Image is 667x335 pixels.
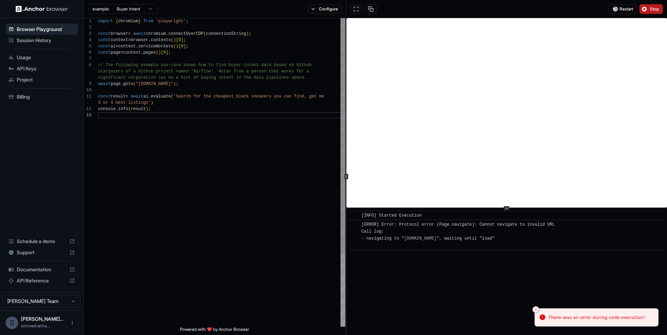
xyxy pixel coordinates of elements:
button: Configure [308,4,342,14]
span: [INFO] Started Execution [361,213,422,218]
div: Browser Playground [6,24,78,35]
div: 2 [84,24,91,31]
span: ] [183,44,186,49]
div: 4 [84,37,91,43]
span: Session History [17,37,75,44]
span: Project [17,76,75,83]
span: . [136,44,138,49]
button: Open menu [66,317,78,329]
div: 8 [84,62,91,68]
span: Browser Playground [17,26,75,33]
span: ) [158,50,161,55]
div: Session History [6,35,78,46]
span: ( [171,38,173,42]
div: There was an error during code execution! [548,314,645,321]
div: 12 [84,106,91,112]
span: import [98,19,113,24]
span: const [98,94,111,99]
span: = [126,94,128,99]
span: ( [171,94,173,99]
span: . [148,38,151,42]
span: await [98,81,111,86]
div: 10 [84,87,91,93]
span: ) [173,81,176,86]
span: console [98,107,115,111]
span: ( [128,107,130,111]
span: const [98,31,111,36]
span: // The following example use-case shows how to fin [98,63,224,68]
span: const [98,44,111,49]
span: ; [148,107,151,111]
span: d buyer-intent data based on Github [224,63,312,68]
div: S [6,317,18,329]
span: = [121,50,123,55]
span: await [133,31,146,36]
span: "[DOMAIN_NAME]" [136,81,173,86]
span: context [118,44,136,49]
span: 0 [181,44,183,49]
span: page [111,81,121,86]
span: ( [204,31,206,36]
span: contexts [151,38,171,42]
span: star from a person that works for a [221,69,309,74]
span: Stop [650,6,660,12]
span: = [128,38,130,42]
div: 13 [84,112,91,118]
span: ; [168,50,171,55]
span: Restart [620,6,633,12]
span: stargazers of a Github project named 'Airflow'. A [98,69,221,74]
span: ; [183,38,186,42]
span: const [98,38,111,42]
button: Close toast [532,306,539,313]
button: Restart [608,4,637,14]
span: Billing [17,93,75,100]
span: await [131,94,143,99]
div: 11 [84,93,91,100]
span: chromium [118,19,138,24]
span: Srinivas Hariharan [21,316,63,322]
span: ; [186,44,188,49]
span: chromium [146,31,166,36]
span: ( [133,81,136,86]
span: API Keys [17,65,75,72]
span: Documentation [17,266,67,273]
span: Support [17,249,67,256]
span: from [143,19,153,24]
span: = [115,44,118,49]
span: browser [131,38,148,42]
span: [ [176,38,178,42]
span: context [123,50,141,55]
span: API Reference [17,277,67,284]
div: 3 [84,31,91,37]
span: [ [161,50,163,55]
span: Schedule a demo [17,238,67,245]
span: significant corporation can be a hint of buying in [98,75,224,80]
button: Open in full screen [350,4,362,14]
span: ai [111,44,115,49]
span: connectionString [206,31,246,36]
span: . [166,31,168,36]
span: evaluate [151,94,171,99]
span: page [111,50,121,55]
span: ) [173,38,176,42]
div: Schedule a demo [6,236,78,247]
span: ) [151,100,153,105]
span: ] [181,38,183,42]
div: Project [6,74,78,85]
button: Stop [639,4,663,14]
span: 'playwright' [156,19,186,24]
span: . [121,81,123,86]
div: 6 [84,49,91,56]
span: Powered with ❤️ by Anchor Browser [180,327,249,335]
span: [ERROR] Error: Protocol error (Page.navigate): Cannot navigate to invalid URL Call log: - navigat... [361,222,555,248]
span: 'Search for the cheapest black sneakers you can fi [173,94,299,99]
span: ) [176,44,178,49]
div: 1 [84,18,91,24]
span: context [111,38,128,42]
span: browser [111,31,128,36]
span: connectOverCDP [168,31,204,36]
img: Anchor Logo [16,6,68,12]
span: 0 [178,38,181,42]
span: srinivashariharan87@gmail.com [21,323,50,328]
span: ( [156,50,158,55]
